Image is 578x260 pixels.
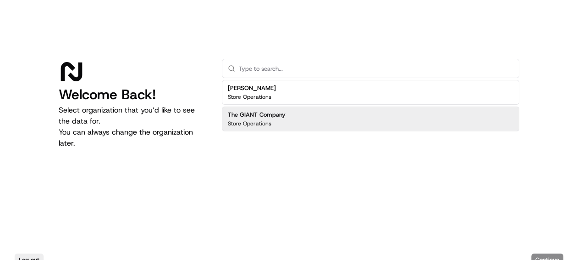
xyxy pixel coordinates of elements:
p: Select organization that you’d like to see the data for. You can always change the organization l... [59,105,207,149]
div: Suggestions [222,78,519,133]
input: Type to search... [239,59,513,78]
p: Store Operations [228,93,271,101]
h2: [PERSON_NAME] [228,84,276,92]
h2: The GIANT Company [228,111,286,119]
h1: Welcome Back! [59,86,207,103]
p: Store Operations [228,120,271,127]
